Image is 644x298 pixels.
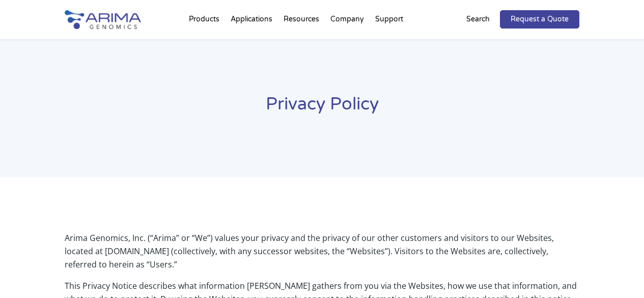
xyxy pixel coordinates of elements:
[65,231,580,279] p: Arima Genomics, Inc. (“Arima” or “We”) values your privacy and the privacy of our other customers...
[65,10,141,29] img: Arima-Genomics-logo
[65,93,580,124] h1: Privacy Policy
[466,13,490,26] p: Search
[500,10,579,29] a: Request a Quote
